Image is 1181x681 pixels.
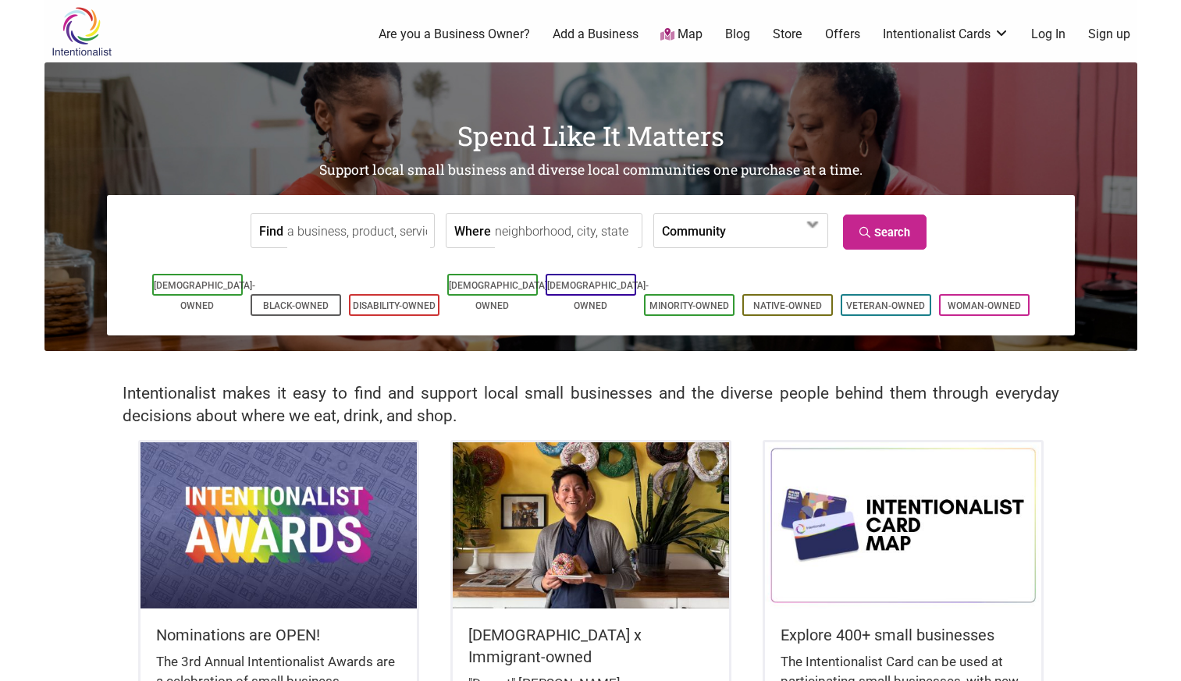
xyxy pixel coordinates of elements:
a: Minority-Owned [649,300,729,311]
a: Add a Business [553,26,639,43]
a: [DEMOGRAPHIC_DATA]-Owned [154,280,255,311]
a: [DEMOGRAPHIC_DATA]-Owned [547,280,649,311]
label: Find [259,214,283,247]
label: Community [662,214,726,247]
h2: Intentionalist makes it easy to find and support local small businesses and the diverse people be... [123,382,1059,427]
a: Are you a Business Owner? [379,26,530,43]
a: Disability-Owned [353,300,436,311]
a: Blog [725,26,750,43]
img: Intentionalist Card Map [765,442,1041,608]
h5: Nominations are OPEN! [156,624,401,646]
input: neighborhood, city, state [495,214,638,249]
a: Sign up [1088,26,1130,43]
a: Intentionalist Cards [883,26,1009,43]
a: Store [773,26,802,43]
a: Search [843,215,927,250]
h1: Spend Like It Matters [44,117,1137,154]
input: a business, product, service [287,214,430,249]
a: Map [660,26,703,44]
a: Black-Owned [263,300,329,311]
a: Veteran-Owned [846,300,925,311]
a: Native-Owned [753,300,822,311]
label: Where [454,214,491,247]
a: Log In [1031,26,1065,43]
a: Offers [825,26,860,43]
h5: [DEMOGRAPHIC_DATA] x Immigrant-owned [468,624,713,668]
a: Woman-Owned [948,300,1021,311]
img: Intentionalist [44,6,119,57]
a: [DEMOGRAPHIC_DATA]-Owned [449,280,550,311]
img: Intentionalist Awards [141,442,417,608]
h2: Support local small business and diverse local communities one purchase at a time. [44,161,1137,180]
h5: Explore 400+ small businesses [781,624,1026,646]
img: King Donuts - Hong Chhuor [453,442,729,608]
